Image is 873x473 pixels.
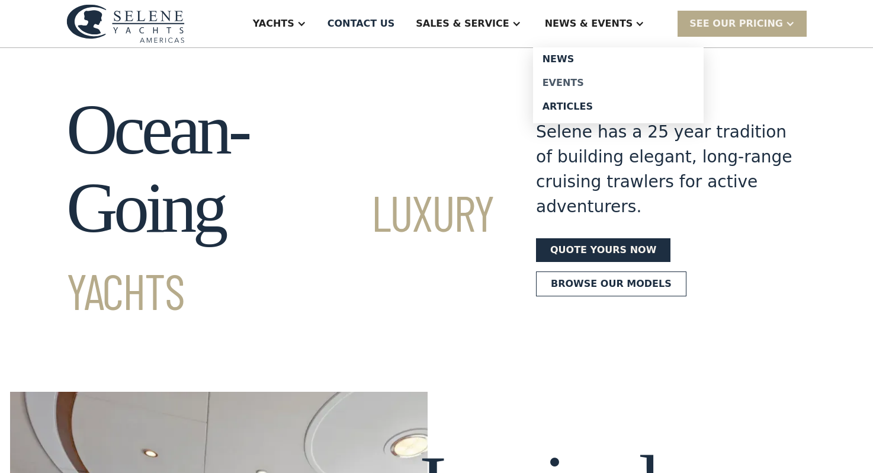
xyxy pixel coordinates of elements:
[536,271,686,296] a: Browse our models
[543,102,694,111] div: Articles
[416,17,509,31] div: Sales & Service
[678,11,807,36] div: SEE Our Pricing
[66,4,185,43] img: logo
[536,238,670,262] a: Quote yours now
[545,17,633,31] div: News & EVENTS
[533,47,704,71] a: News
[543,55,694,64] div: News
[689,17,783,31] div: SEE Our Pricing
[536,120,807,219] div: Selene has a 25 year tradition of building elegant, long-range cruising trawlers for active adven...
[66,182,493,320] span: Luxury Yachts
[66,91,493,325] h1: Ocean-Going
[543,78,694,88] div: Events
[253,17,294,31] div: Yachts
[328,17,395,31] div: Contact US
[533,95,704,119] a: Articles
[533,71,704,95] a: Events
[533,47,704,123] nav: News & EVENTS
